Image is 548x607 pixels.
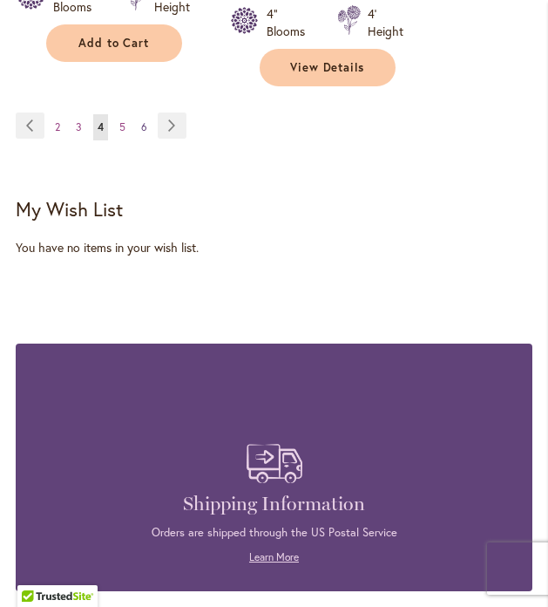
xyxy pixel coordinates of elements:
[249,550,299,563] a: Learn More
[267,5,316,40] div: 4" Blooms
[13,545,62,594] iframe: Launch Accessibility Center
[71,114,86,140] a: 3
[42,525,506,541] p: Orders are shipped through the US Postal Service
[119,120,125,133] span: 5
[137,114,152,140] a: 6
[115,114,130,140] a: 5
[55,120,60,133] span: 2
[16,239,532,256] div: You have no items in your wish list.
[16,196,123,222] strong: My Wish List
[260,49,396,86] a: View Details
[51,114,64,140] a: 2
[42,492,506,516] h4: Shipping Information
[98,120,104,133] span: 4
[290,60,365,75] span: View Details
[76,120,82,133] span: 3
[368,5,403,40] div: 4' Height
[141,120,147,133] span: 6
[78,36,150,51] span: Add to Cart
[46,24,182,62] button: Add to Cart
